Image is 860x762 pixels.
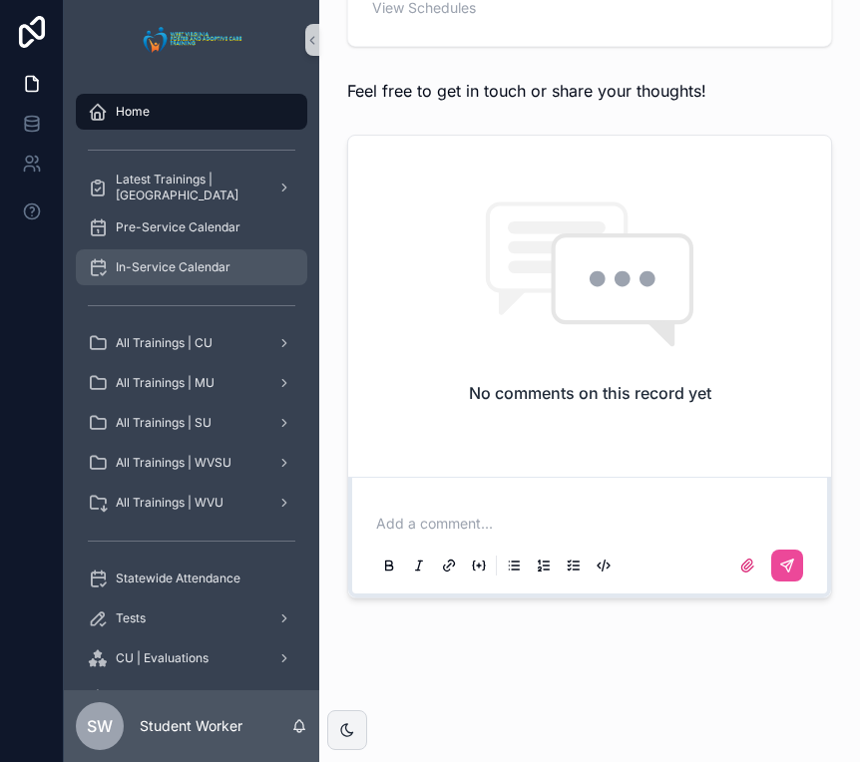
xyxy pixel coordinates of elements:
span: All Trainings | SU [116,415,212,431]
img: App logo [138,24,246,56]
a: Pre-Service Calendar [76,209,307,245]
a: Statewide Attendance [76,561,307,596]
span: In-Service Calendar [116,259,230,275]
a: All Trainings | MU [76,365,307,401]
a: Tests [76,600,307,636]
a: CU | Evaluations [76,640,307,676]
span: Tests [116,610,146,626]
span: Pre-Service Calendar [116,219,240,235]
a: Home [76,94,307,130]
a: All Trainings | WVU [76,485,307,521]
div: scrollable content [64,80,319,690]
a: All Trainings | CU [76,325,307,361]
h2: No comments on this record yet [469,381,711,405]
span: CU | Evaluations [116,650,209,666]
span: All Trainings | WVU [116,495,223,511]
a: All Trainings | WVSU [76,445,307,481]
span: All Trainings | CU [116,335,213,351]
span: Latest Trainings | [GEOGRAPHIC_DATA] [116,172,261,203]
a: Latest Trainings | [GEOGRAPHIC_DATA] [76,170,307,205]
span: All Trainings | WVSU [116,455,231,471]
span: Home [116,104,150,120]
span: All Trainings | MU [116,375,215,391]
span: Statewide Attendance [116,571,240,586]
span: SW [87,714,113,738]
a: All Trainings | SU [76,405,307,441]
a: In-Service Calendar [76,249,307,285]
span: Feel free to get in touch or share your thoughts! [347,81,706,101]
p: Student Worker [140,716,242,736]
